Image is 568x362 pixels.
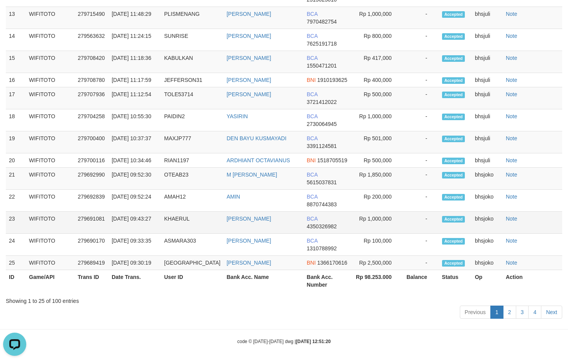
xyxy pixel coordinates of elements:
a: Note [506,172,517,178]
td: Rp 417,000 [351,51,403,73]
td: WIFITOTO [26,51,75,73]
span: Copy 8870744383 to clipboard [307,201,337,207]
span: BCA [307,55,318,61]
td: WIFITOTO [26,73,75,87]
td: [DATE] 10:34:46 [109,153,161,168]
td: 19 [6,131,26,153]
span: BCA [307,11,318,17]
td: Rp 1,000,000 [351,109,403,131]
td: - [403,51,439,73]
td: [DATE] 09:52:30 [109,168,161,190]
th: Op [472,270,503,292]
a: Note [506,11,517,17]
span: Accepted [442,114,465,120]
td: Rp 1,000,000 [351,212,403,234]
a: Note [506,260,517,266]
span: Accepted [442,55,465,62]
span: BCA [307,91,318,97]
a: M [PERSON_NAME] [226,172,277,178]
td: bhsjoko [472,256,503,270]
a: Next [541,306,562,319]
a: [PERSON_NAME] [226,260,271,266]
button: Open LiveChat chat widget [3,3,26,26]
td: [DATE] 11:18:36 [109,51,161,73]
a: Note [506,135,517,141]
span: Copy 1366170616 to clipboard [317,260,347,266]
td: 279704258 [75,109,109,131]
span: BCA [307,172,318,178]
td: WIFITOTO [26,168,75,190]
td: bhsjuli [472,87,503,109]
td: 279689419 [75,256,109,270]
strong: [DATE] 12:51:20 [296,339,331,344]
span: Accepted [442,260,465,267]
th: User ID [161,270,224,292]
td: RIAN1197 [161,153,224,168]
span: Copy 5615037831 to clipboard [307,179,337,185]
a: ARDHIANT OCTAVIANUS [226,157,290,163]
a: 2 [503,306,516,319]
td: - [403,153,439,168]
span: Accepted [442,158,465,164]
td: [DATE] 09:43:27 [109,212,161,234]
td: bhsjuli [472,131,503,153]
a: Note [506,238,517,244]
th: Rp 98.253.000 [351,270,403,292]
td: 279692839 [75,190,109,212]
td: 279700116 [75,153,109,168]
span: BCA [307,113,318,119]
td: [DATE] 09:30:19 [109,256,161,270]
span: BNI [307,77,316,83]
span: Accepted [442,11,465,18]
span: BCA [307,33,318,39]
td: 17 [6,87,26,109]
span: Copy 1550471201 to clipboard [307,63,337,69]
td: - [403,212,439,234]
td: Rp 1,000,000 [351,7,403,29]
a: 3 [516,306,529,319]
span: Copy 7970482754 to clipboard [307,19,337,25]
th: Status [439,270,472,292]
a: AMIN [226,194,240,200]
td: bhsjuli [472,153,503,168]
td: 279708780 [75,73,109,87]
td: Rp 501,000 [351,131,403,153]
td: - [403,29,439,51]
td: bhsjuli [472,7,503,29]
td: bhsjuli [472,51,503,73]
td: WIFITOTO [26,190,75,212]
a: Note [506,33,517,39]
td: WIFITOTO [26,256,75,270]
td: 15 [6,51,26,73]
a: [PERSON_NAME] [226,77,271,83]
small: code © [DATE]-[DATE] dwg | [237,339,331,344]
td: bhsjuli [472,29,503,51]
a: Note [506,216,517,222]
td: [DATE] 11:24:15 [109,29,161,51]
td: Rp 400,000 [351,73,403,87]
td: 279692990 [75,168,109,190]
td: 24 [6,234,26,256]
div: Showing 1 to 25 of 100 entries [6,294,562,305]
a: [PERSON_NAME] [226,55,271,61]
td: WIFITOTO [26,153,75,168]
span: Accepted [442,194,465,201]
td: bhsjuli [472,109,503,131]
a: Note [506,194,517,200]
td: - [403,109,439,131]
td: 20 [6,153,26,168]
td: [DATE] 09:33:35 [109,234,161,256]
th: Date Trans. [109,270,161,292]
td: KABULKAN [161,51,224,73]
td: [GEOGRAPHIC_DATA] [161,256,224,270]
span: Copy 3391124581 to clipboard [307,143,337,149]
span: BCA [307,194,318,200]
td: bhsjoko [472,190,503,212]
td: OTEAB23 [161,168,224,190]
a: [PERSON_NAME] [226,91,271,97]
span: Copy 2730064945 to clipboard [307,121,337,127]
td: - [403,234,439,256]
td: Rp 2,500,000 [351,256,403,270]
th: Bank Acc. Name [223,270,303,292]
td: PLISMENANG [161,7,224,29]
